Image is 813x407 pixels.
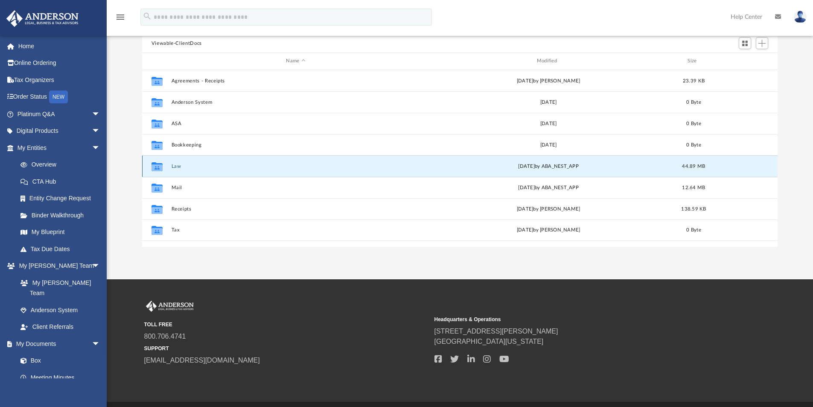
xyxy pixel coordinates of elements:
[424,226,673,234] div: [DATE] by [PERSON_NAME]
[6,88,113,106] a: Order StatusNEW
[171,227,420,233] button: Tax
[49,91,68,103] div: NEW
[6,38,113,55] a: Home
[676,57,711,65] div: Size
[12,224,109,241] a: My Blueprint
[144,357,260,364] a: [EMAIL_ADDRESS][DOMAIN_NAME]
[171,100,420,105] button: Anderson System
[152,40,202,47] button: Viewable-ClientDocs
[424,57,673,65] div: Modified
[518,185,535,190] span: [DATE]
[92,139,109,157] span: arrow_drop_down
[12,369,109,386] a: Meeting Minutes
[424,205,673,213] div: [DATE] by [PERSON_NAME]
[12,302,109,319] a: Anderson System
[92,105,109,123] span: arrow_drop_down
[686,121,701,126] span: 0 Byte
[144,301,195,312] img: Anderson Advisors Platinum Portal
[92,335,109,353] span: arrow_drop_down
[682,164,705,168] span: 44.89 MB
[4,10,81,27] img: Anderson Advisors Platinum Portal
[434,328,558,335] a: [STREET_ADDRESS][PERSON_NAME]
[171,57,420,65] div: Name
[12,156,113,173] a: Overview
[142,70,778,247] div: grid
[146,57,167,65] div: id
[794,11,807,23] img: User Pic
[424,162,673,170] div: [DATE] by ABA_NEST_APP
[171,185,420,190] button: Mail
[424,141,673,149] div: [DATE]
[92,258,109,275] span: arrow_drop_down
[115,16,125,22] a: menu
[686,100,701,104] span: 0 Byte
[12,352,105,369] a: Box
[681,206,706,211] span: 138.59 KB
[686,228,701,232] span: 0 Byte
[424,77,673,85] div: [DATE] by [PERSON_NAME]
[144,345,428,352] small: SUPPORT
[6,71,113,88] a: Tax Organizers
[115,12,125,22] i: menu
[12,274,105,302] a: My [PERSON_NAME] Team
[424,184,673,191] div: by ABA_NEST_APP
[6,123,113,140] a: Digital Productsarrow_drop_down
[424,98,673,106] div: [DATE]
[434,316,719,323] small: Headquarters & Operations
[739,37,752,49] button: Switch to Grid View
[434,338,544,345] a: [GEOGRAPHIC_DATA][US_STATE]
[144,321,428,328] small: TOLL FREE
[171,142,420,148] button: Bookkeeping
[12,240,113,258] a: Tax Due Dates
[171,164,420,169] button: Law
[6,139,113,156] a: My Entitiesarrow_drop_down
[6,258,109,275] a: My [PERSON_NAME] Teamarrow_drop_down
[144,333,186,340] a: 800.706.4741
[143,12,152,21] i: search
[171,78,420,84] button: Agreements - Receipts
[686,142,701,147] span: 0 Byte
[12,319,109,336] a: Client Referrals
[171,121,420,126] button: ASA
[714,57,774,65] div: id
[6,105,113,123] a: Platinum Q&Aarrow_drop_down
[6,55,113,72] a: Online Ordering
[424,120,673,127] div: [DATE]
[6,335,109,352] a: My Documentsarrow_drop_down
[171,206,420,212] button: Receipts
[12,190,113,207] a: Entity Change Request
[683,78,705,83] span: 23.39 KB
[682,185,705,190] span: 12.64 MB
[12,173,113,190] a: CTA Hub
[12,207,113,224] a: Binder Walkthrough
[92,123,109,140] span: arrow_drop_down
[756,37,769,49] button: Add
